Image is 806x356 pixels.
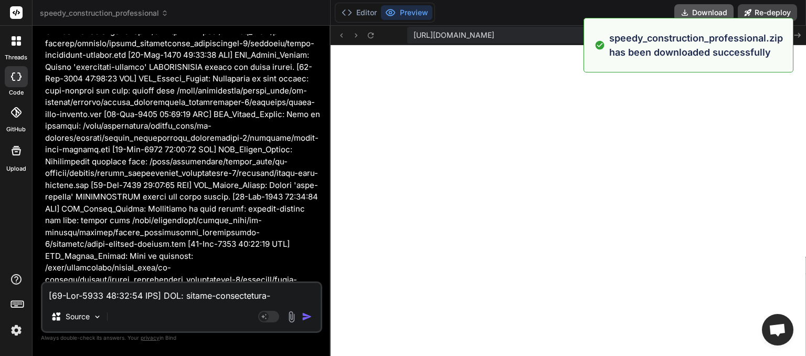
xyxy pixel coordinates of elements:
[40,8,168,18] span: speedy_construction_professional
[7,321,25,339] img: settings
[595,31,605,59] img: alert
[9,88,24,97] label: code
[381,5,432,20] button: Preview
[337,5,381,20] button: Editor
[762,314,793,345] a: Open chat
[5,53,27,62] label: threads
[413,30,494,40] span: [URL][DOMAIN_NAME]
[93,312,102,321] img: Pick Models
[66,311,90,322] p: Source
[609,31,787,59] p: speedy_construction_professional.zip has been downloaded successfully
[674,4,734,21] button: Download
[41,333,322,343] p: Always double-check its answers. Your in Bind
[285,311,298,323] img: attachment
[331,45,806,356] iframe: Preview
[738,4,797,21] button: Re-deploy
[302,311,312,322] img: icon
[6,125,26,134] label: GitHub
[6,164,26,173] label: Upload
[141,334,160,341] span: privacy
